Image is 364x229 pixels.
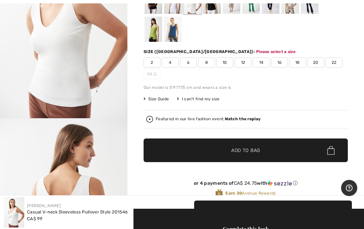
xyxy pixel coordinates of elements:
[144,96,169,102] span: Size Guide
[144,181,348,187] div: or 4 payments of with
[268,181,292,187] img: Sezzle
[144,69,160,79] span: 24
[153,73,157,76] img: ring-m.svg
[177,96,219,102] div: I can't find my size
[162,58,179,68] span: 4
[27,209,128,215] div: Casual V-neck Sleeveless Pullover Style 201546
[256,49,296,55] div: Please select a size
[156,117,261,122] div: Featured in our live fashion event.
[332,209,338,216] img: Bag.svg
[216,58,233,68] span: 10
[144,139,348,162] button: Add to Bag
[27,216,43,221] span: CA$ 99
[327,146,335,155] img: Bag.svg
[164,17,182,42] div: Nightfall
[146,116,153,123] img: Watch the replay
[194,201,352,224] button: Add to Bag
[4,197,24,228] img: Casual V-Neck Sleeveless Pullover Style 201546
[144,58,160,68] span: 2
[225,190,276,197] span: Avenue Rewards
[231,147,260,154] span: Add to Bag
[225,117,261,122] strong: Watch the replay
[225,191,242,196] strong: Earn 30
[180,58,197,68] span: 6
[144,49,256,55] div: Size ([GEOGRAPHIC_DATA]/[GEOGRAPHIC_DATA]):
[198,58,215,68] span: 8
[341,180,357,197] iframe: Opens a widget where you can find more information
[307,58,324,68] span: 20
[289,58,306,68] span: 18
[27,203,61,208] a: [PERSON_NAME]
[144,85,348,91] div: Our model is 5'9"/175 cm and wears a size 6.
[253,58,270,68] span: 14
[145,17,162,42] div: Greenery
[215,189,223,198] img: Avenue Rewards
[235,58,251,68] span: 12
[144,181,348,189] div: or 4 payments ofCA$ 24.75withSezzle Click to learn more about Sezzle
[271,58,288,68] span: 16
[326,58,342,68] span: 22
[234,181,257,186] span: CA$ 24.75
